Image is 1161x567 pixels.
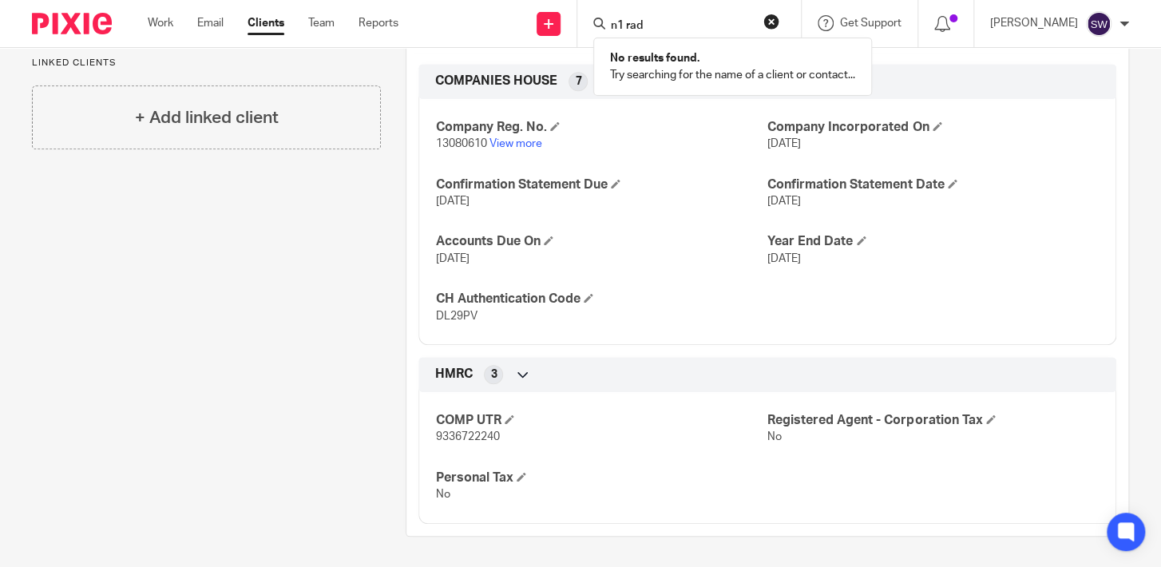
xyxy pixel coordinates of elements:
[135,105,279,130] h4: + Add linked client
[435,291,767,307] h4: CH Authentication Code
[767,176,1100,193] h4: Confirmation Statement Date
[767,431,782,442] span: No
[435,311,477,322] span: DL29PV
[609,19,753,34] input: Search
[434,366,472,383] span: HMRC
[767,119,1100,136] h4: Company Incorporated On
[575,73,581,89] span: 7
[1086,11,1111,37] img: svg%3E
[435,196,469,207] span: [DATE]
[308,15,335,31] a: Team
[434,73,557,89] span: COMPANIES HOUSE
[840,18,901,29] span: Get Support
[435,119,767,136] h4: Company Reg. No.
[435,470,767,486] h4: Personal Tax
[32,13,112,34] img: Pixie
[435,176,767,193] h4: Confirmation Statement Due
[767,412,1100,429] h4: Registered Agent - Corporation Tax
[489,138,541,149] a: View more
[435,431,499,442] span: 9336722240
[490,367,497,383] span: 3
[435,138,486,149] span: 13080610
[197,15,224,31] a: Email
[32,57,381,69] p: Linked clients
[763,14,779,30] button: Clear
[767,233,1100,250] h4: Year End Date
[767,196,801,207] span: [DATE]
[435,253,469,264] span: [DATE]
[990,15,1078,31] p: [PERSON_NAME]
[148,15,173,31] a: Work
[767,138,801,149] span: [DATE]
[767,253,801,264] span: [DATE]
[435,489,450,500] span: No
[359,15,398,31] a: Reports
[435,233,767,250] h4: Accounts Due On
[435,412,767,429] h4: COMP UTR
[248,15,284,31] a: Clients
